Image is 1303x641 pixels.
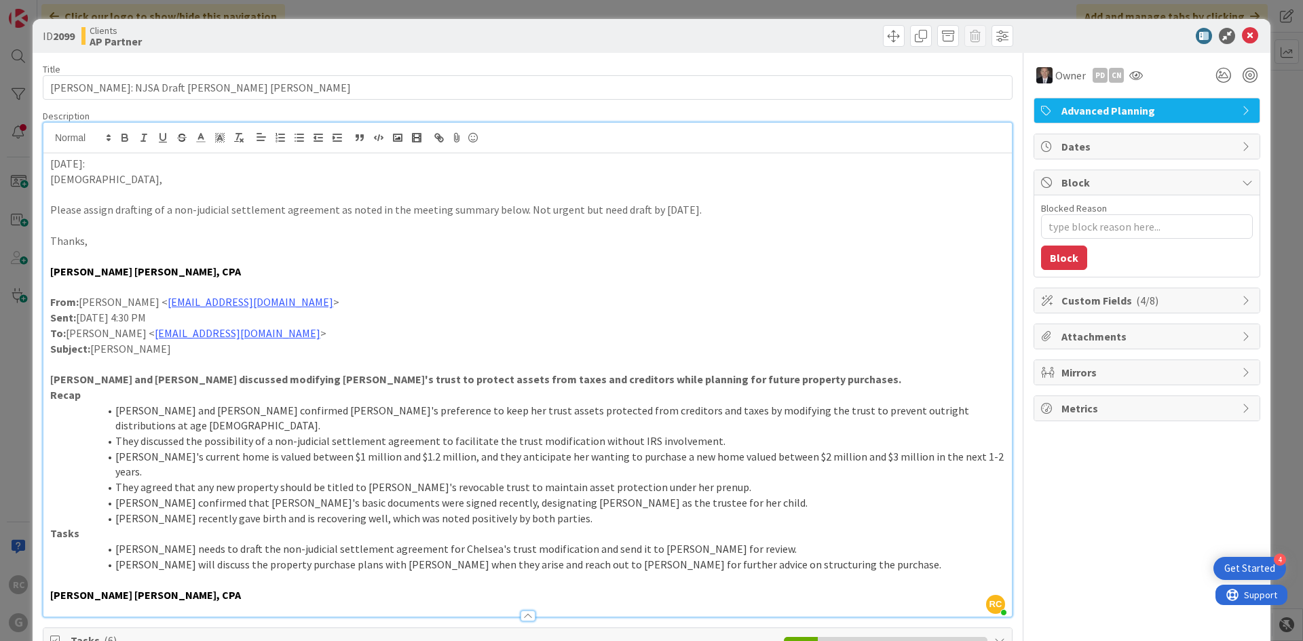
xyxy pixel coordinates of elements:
[155,326,320,340] a: [EMAIL_ADDRESS][DOMAIN_NAME]
[168,295,333,309] a: [EMAIL_ADDRESS][DOMAIN_NAME]
[1109,68,1124,83] div: CN
[1136,294,1158,307] span: ( 4/8 )
[67,433,1005,449] li: They discussed the possibility of a non-judicial settlement agreement to facilitate the trust mod...
[50,526,79,540] strong: Tasks
[1061,400,1235,416] span: Metrics
[67,495,1005,511] li: [PERSON_NAME] confirmed that [PERSON_NAME]'s basic documents were signed recently, designating [P...
[50,233,1005,249] p: Thanks,
[50,588,241,602] strong: [PERSON_NAME] [PERSON_NAME], CPA
[67,403,1005,433] li: [PERSON_NAME] and [PERSON_NAME] confirmed [PERSON_NAME]'s preference to keep her trust assets pro...
[50,310,1005,326] p: [DATE] 4:30 PM
[67,449,1005,480] li: [PERSON_NAME]'s current home is valued between $1 million and $1.2 million, and they anticipate h...
[50,172,1005,187] p: [DEMOGRAPHIC_DATA],
[50,341,1005,357] p: [PERSON_NAME]
[50,294,1005,310] p: [PERSON_NAME] < >
[53,29,75,43] b: 2099
[50,388,81,402] strong: Recap
[1274,553,1286,566] div: 4
[50,372,901,386] strong: [PERSON_NAME] and [PERSON_NAME] discussed modifying [PERSON_NAME]'s trust to protect assets from ...
[1061,328,1235,345] span: Attachments
[67,541,1005,557] li: [PERSON_NAME] needs to draft the non-judicial settlement agreement for Chelsea's trust modificati...
[1061,102,1235,119] span: Advanced Planning
[67,480,1005,495] li: They agreed that any new property should be titled to [PERSON_NAME]'s revocable trust to maintain...
[67,511,1005,526] li: [PERSON_NAME] recently gave birth and is recovering well, which was noted positively by both part...
[43,110,90,122] span: Description
[90,36,142,47] b: AP Partner
[1041,202,1107,214] label: Blocked Reason
[1061,138,1235,155] span: Dates
[1061,292,1235,309] span: Custom Fields
[50,342,90,355] strong: Subject:
[1093,68,1108,83] div: PD
[1061,174,1235,191] span: Block
[50,326,1005,341] p: [PERSON_NAME] < >
[50,265,241,278] strong: [PERSON_NAME] [PERSON_NAME], CPA
[90,25,142,36] span: Clients
[50,326,66,340] strong: To:
[43,28,75,44] span: ID
[986,595,1005,614] span: RC
[43,63,60,75] label: Title
[1213,557,1286,580] div: Open Get Started checklist, remaining modules: 4
[1036,67,1053,83] img: BG
[50,156,1005,172] p: [DATE]:
[1055,67,1086,83] span: Owner
[50,311,76,324] strong: Sent:
[67,557,1005,572] li: [PERSON_NAME] will discuss the property purchase plans with [PERSON_NAME] when they arise and rea...
[1061,364,1235,381] span: Mirrors
[50,295,79,309] strong: From:
[50,202,1005,218] p: Please assign drafting of a non-judicial settlement agreement as noted in the meeting summary bel...
[43,75,1013,100] input: type card name here...
[1224,562,1275,575] div: Get Started
[29,2,62,18] span: Support
[1041,246,1087,270] button: Block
